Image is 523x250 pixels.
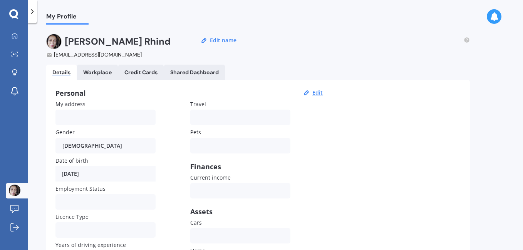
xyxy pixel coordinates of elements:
[190,208,290,215] div: Assets
[46,65,77,80] a: Details
[55,185,106,192] span: Employment Status
[118,65,164,80] a: Credit Cards
[83,69,112,76] div: Workplace
[170,69,219,76] div: Shared Dashboard
[190,129,201,136] span: Pets
[9,185,20,196] img: ACg8ocJYj6HMu05Odji2U8Nm5XtPmsoj4-DAO-4RxIe184vKqV6maiOM=s96-c
[55,213,89,220] span: Licence Type
[55,157,88,164] span: Date of birth
[77,65,118,80] a: Workplace
[55,100,85,108] span: My address
[310,89,325,96] button: Edit
[46,51,185,58] div: [EMAIL_ADDRESS][DOMAIN_NAME]
[55,166,156,182] div: [DATE]
[55,89,325,97] div: Personal
[46,13,89,23] span: My Profile
[190,219,202,226] span: Cars
[55,242,126,249] span: Years of driving experience
[52,69,70,76] div: Details
[190,174,231,181] span: Current income
[190,163,290,170] div: Finances
[124,69,158,76] div: Credit Cards
[190,100,206,108] span: Travel
[65,34,171,49] h2: [PERSON_NAME] Rhind
[55,129,75,136] span: Gender
[164,65,225,80] a: Shared Dashboard
[46,34,62,49] img: ACg8ocJYj6HMu05Odji2U8Nm5XtPmsoj4-DAO-4RxIe184vKqV6maiOM=s96-c
[208,37,239,44] button: Edit name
